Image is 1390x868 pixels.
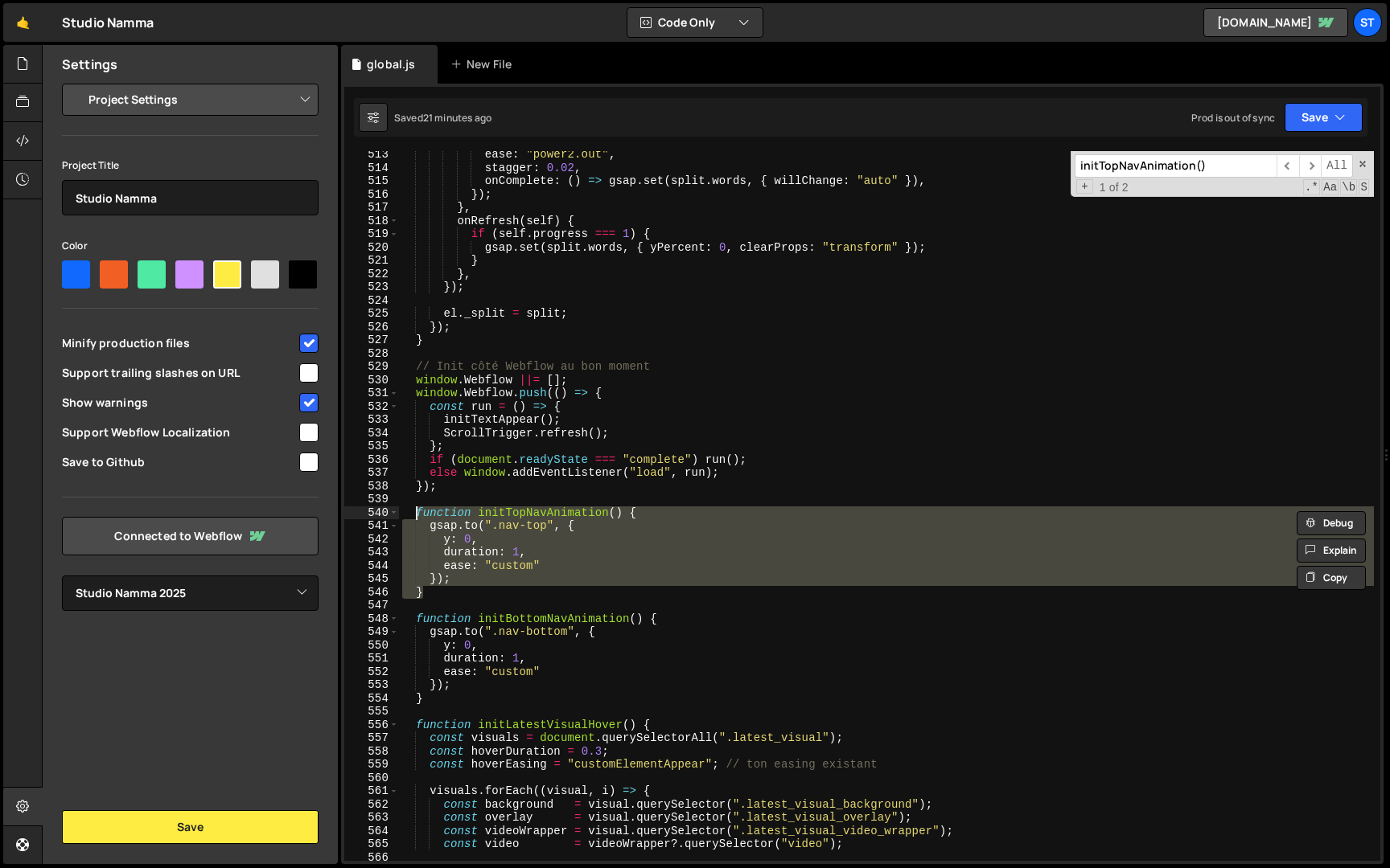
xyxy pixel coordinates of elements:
[344,546,399,559] div: 543
[344,347,399,361] div: 528
[344,174,399,188] div: 515
[344,307,399,321] div: 525
[1093,181,1135,194] span: 1 of 2
[344,294,399,308] div: 524
[62,517,319,555] a: Connected to Webflow
[344,215,399,228] div: 518
[344,268,399,281] div: 522
[1203,8,1348,37] a: [DOMAIN_NAME]
[344,625,399,639] div: 549
[344,772,399,785] div: 560
[344,731,399,745] div: 557
[344,784,399,798] div: 561
[344,360,399,374] div: 529
[1340,179,1357,195] span: Whole Word Search
[62,454,297,470] span: Save to Github
[344,837,399,851] div: 565
[344,798,399,812] div: 562
[344,825,399,838] div: 564
[344,387,399,400] div: 531
[394,111,491,125] div: Saved
[344,612,399,626] div: 548
[344,227,399,241] div: 519
[423,111,491,125] div: 21 minutes ago
[344,678,399,692] div: 553
[1076,179,1093,194] span: Toggle Replace mode
[344,440,399,453] div: 535
[1297,538,1366,563] button: Explain
[344,652,399,665] div: 551
[344,334,399,347] div: 527
[344,586,399,600] div: 546
[344,374,399,387] div: 530
[344,280,399,294] div: 523
[1277,154,1299,178] span: ​
[344,466,399,480] div: 537
[344,480,399,493] div: 538
[344,559,399,573] div: 544
[1297,566,1366,590] button: Copy
[62,55,117,73] h2: Settings
[1299,154,1322,178] span: ​
[62,335,297,351] span: Minify production files
[1321,154,1353,178] span: Alt-Enter
[62,810,319,844] button: Save
[344,162,399,175] div: 514
[3,3,43,42] a: 🤙
[344,519,399,533] div: 541
[344,188,399,202] div: 516
[344,599,399,612] div: 547
[1353,8,1382,37] a: St
[344,493,399,506] div: 539
[344,851,399,865] div: 566
[62,180,319,215] input: Project name
[344,321,399,334] div: 526
[62,13,154,32] div: Studio Namma
[62,238,88,254] label: Color
[344,201,399,215] div: 517
[62,365,297,381] span: Support trailing slashes on URL
[1285,103,1363,132] button: Save
[450,56,518,72] div: New File
[62,158,119,174] label: Project Title
[344,692,399,706] div: 554
[344,745,399,759] div: 558
[1359,179,1369,195] span: Search In Selection
[1322,179,1339,195] span: CaseSensitive Search
[344,254,399,268] div: 521
[344,506,399,520] div: 540
[344,572,399,586] div: 545
[344,665,399,679] div: 552
[344,241,399,255] div: 520
[344,427,399,440] div: 534
[344,453,399,467] div: 536
[344,705,399,719] div: 555
[344,400,399,414] div: 532
[62,424,297,440] span: Support Webflow Localization
[62,395,297,411] span: Show warnings
[344,758,399,772] div: 559
[344,148,399,162] div: 513
[344,719,399,732] div: 556
[1191,111,1275,125] div: Prod is out of sync
[1075,154,1277,178] input: Search for
[344,639,399,653] div: 550
[344,533,399,547] div: 542
[367,56,415,72] div: global.js
[627,8,763,37] button: Code Only
[1297,511,1366,535] button: Debug
[344,413,399,427] div: 533
[1303,179,1320,195] span: RegExp Search
[344,811,399,825] div: 563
